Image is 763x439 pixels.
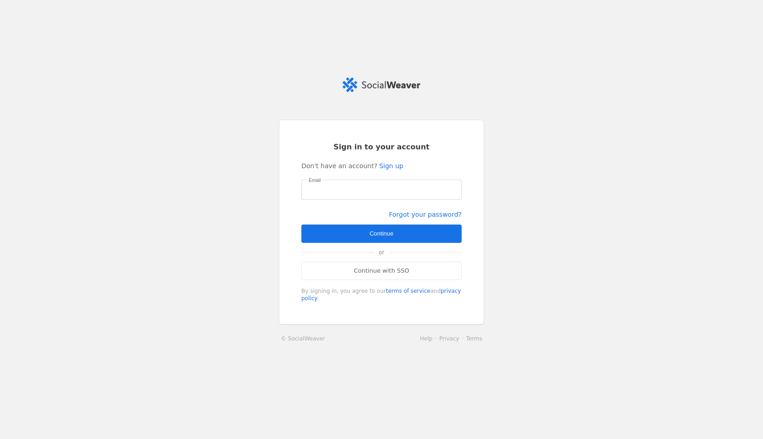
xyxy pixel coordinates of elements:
a: privacy policy [301,288,461,302]
span: Continue [370,229,393,238]
span: or [374,243,389,262]
li: · [459,334,466,343]
span: Sign in to your account [333,142,430,152]
mat-label: Email [309,176,321,184]
a: Terms [466,335,482,342]
li: · [432,334,439,343]
a: terms of service [386,288,431,294]
a: Privacy [439,335,459,342]
a: Sign up [379,161,403,170]
span: Don't have an account? [301,161,377,170]
a: © SocialWeaver [281,334,325,343]
a: Continue with SSO [301,262,462,280]
a: Forgot your password? [389,211,462,218]
div: By signing in, you agree to our and . [301,287,462,302]
a: Help [420,335,432,342]
button: Continue [301,225,462,243]
input: Email [309,184,454,195]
